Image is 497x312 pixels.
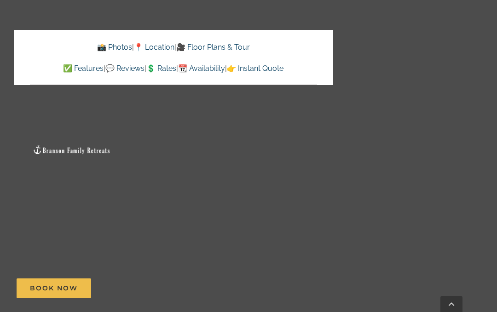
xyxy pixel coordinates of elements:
[17,278,91,298] a: Book Now
[97,43,132,52] a: 📸 Photos
[30,41,317,53] p: | |
[105,64,144,73] a: 💬 Reviews
[227,64,283,73] a: 👉 Instant Quote
[134,43,174,52] a: 📍 Location
[146,64,176,73] a: 💲 Rates
[63,64,104,73] a: ✅ Features
[33,144,111,155] img: Branson Family Retreats Logo
[30,284,78,292] span: Book Now
[176,43,250,52] a: 🎥 Floor Plans & Tour
[178,64,225,73] a: 📆 Availability
[30,63,317,75] p: | | | |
